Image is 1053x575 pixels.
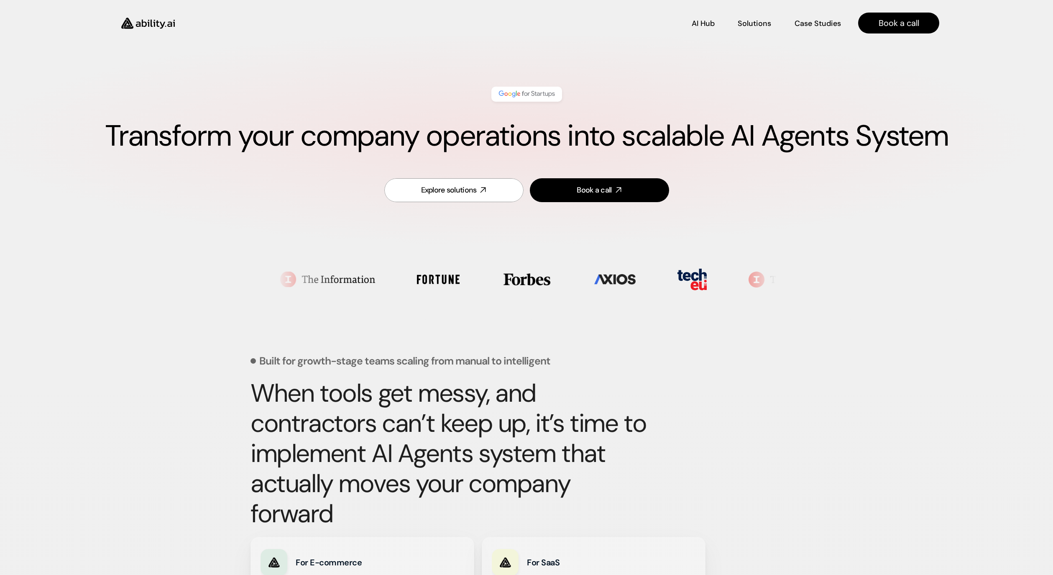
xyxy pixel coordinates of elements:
a: Book a call [858,13,939,33]
strong: When tools get messy, and contractors can’t keep up, it’s time to implement AI Agents system that... [250,377,652,530]
a: Explore solutions [384,178,524,202]
h3: For SaaS [527,557,641,568]
p: Book a call [879,17,919,29]
h3: For E-commerce [296,557,410,568]
p: Case Studies [795,18,841,29]
a: Book a call [530,178,669,202]
a: Case Studies [794,16,841,31]
div: Book a call [577,185,611,195]
a: AI Hub [692,16,715,31]
h1: Transform your company operations into scalable AI Agents System [33,118,1020,154]
p: Built for growth-stage teams scaling from manual to intelligent [259,356,550,366]
div: Explore solutions [421,185,477,195]
p: AI Hub [692,18,715,29]
p: Solutions [738,18,771,29]
a: Solutions [738,16,771,31]
nav: Main navigation [187,13,939,33]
